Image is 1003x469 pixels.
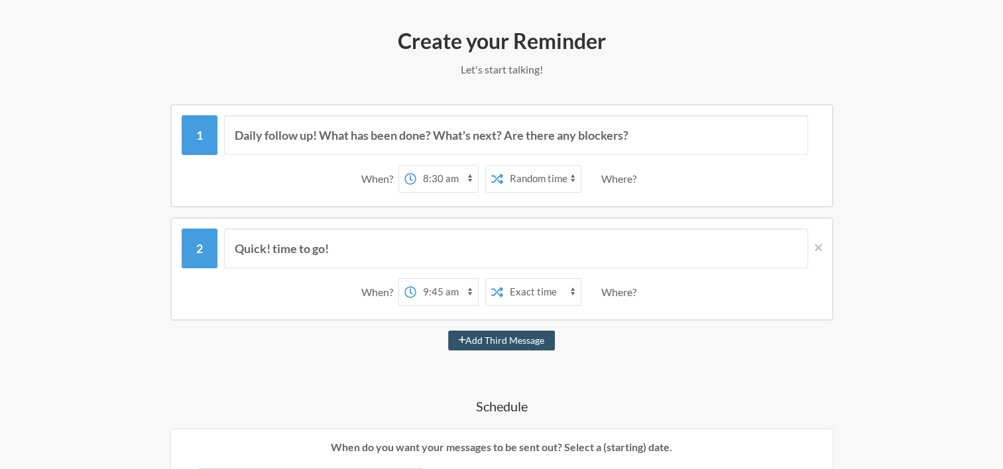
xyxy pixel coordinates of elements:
h4: Schedule [117,397,886,415]
input: Message [224,229,808,268]
div: When? [361,278,398,306]
input: Message [224,115,808,155]
div: Where? [601,278,642,306]
button: Add Third Message [448,331,556,350]
p: Let's start talking! [117,62,886,78]
p: When do you want your messages to be sent out? Select a (starting) date. [181,439,823,455]
div: When? [361,165,398,193]
div: Where? [601,165,642,193]
h2: Create your Reminder [117,27,886,55]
